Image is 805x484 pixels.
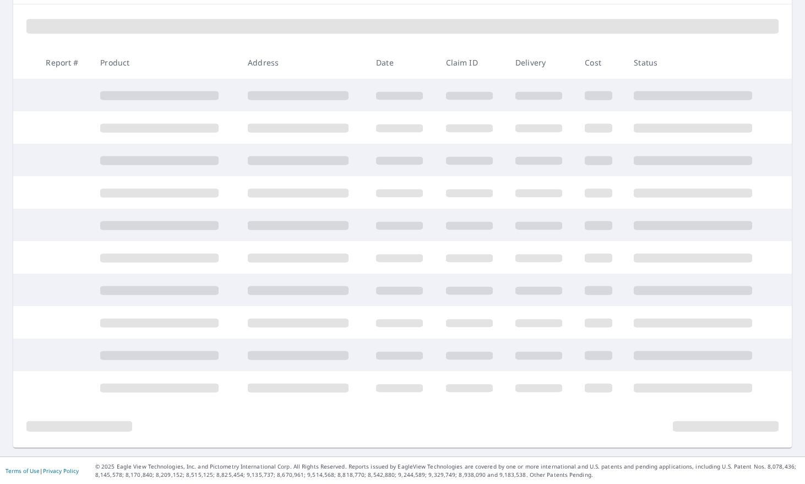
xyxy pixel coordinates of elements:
[37,46,91,79] th: Report #
[91,46,239,79] th: Product
[576,46,625,79] th: Cost
[43,467,79,475] a: Privacy Policy
[6,467,79,474] p: |
[6,467,40,475] a: Terms of Use
[95,463,799,479] p: © 2025 Eagle View Technologies, Inc. and Pictometry International Corp. All Rights Reserved. Repo...
[367,46,437,79] th: Date
[239,46,367,79] th: Address
[507,46,576,79] th: Delivery
[437,46,507,79] th: Claim ID
[625,46,773,79] th: Status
